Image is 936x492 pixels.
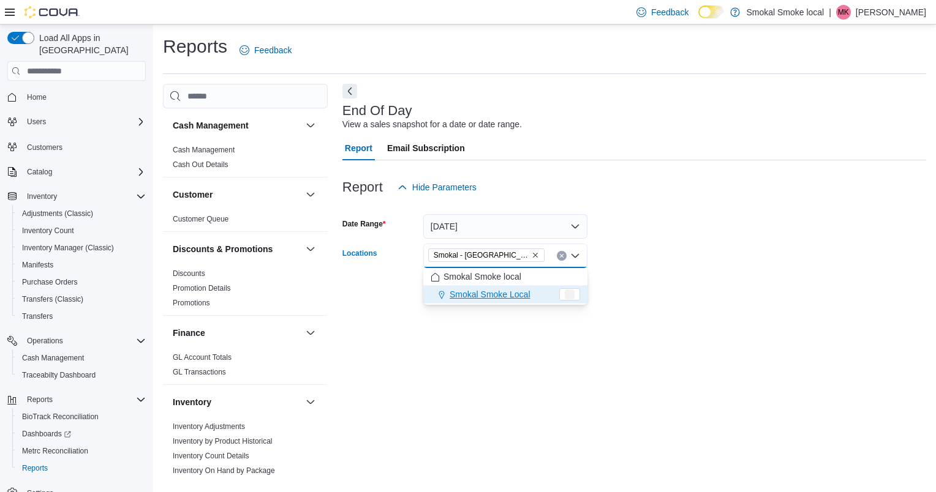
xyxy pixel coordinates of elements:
[173,119,301,132] button: Cash Management
[342,248,377,258] label: Locations
[173,215,228,223] a: Customer Queue
[173,352,232,362] span: GL Account Totals
[746,5,824,20] p: Smokal Smoke local
[254,44,292,56] span: Feedback
[173,451,249,461] span: Inventory Count Details
[27,143,62,152] span: Customers
[829,5,831,20] p: |
[22,189,146,204] span: Inventory
[12,349,151,367] button: Cash Management
[173,353,232,362] a: GL Account Totals
[434,249,529,261] span: Smokal - [GEOGRAPHIC_DATA]
[393,175,481,199] button: Hide Parameters
[173,452,249,460] a: Inventory Count Details
[173,269,205,278] span: Discounts
[235,38,296,62] a: Feedback
[17,206,98,221] a: Adjustments (Classic)
[173,367,226,377] span: GL Transactions
[423,268,587,304] div: Choose from the following options
[22,353,84,363] span: Cash Management
[428,248,545,262] span: Smokal - Socorro
[163,34,227,59] h1: Reports
[2,88,151,106] button: Home
[22,226,74,236] span: Inventory Count
[163,350,328,384] div: Finance
[12,239,151,256] button: Inventory Manager (Classic)
[17,461,53,475] a: Reports
[22,243,114,253] span: Inventory Manager (Classic)
[12,308,151,325] button: Transfers
[17,223,146,238] span: Inventory Count
[173,188,301,201] button: Customer
[163,266,328,315] div: Discounts & Promotions
[557,251,567,261] button: Clear input
[856,5,926,20] p: [PERSON_NAME]
[173,243,273,255] h3: Discounts & Promotions
[173,422,245,431] span: Inventory Adjustments
[17,292,146,307] span: Transfers (Classic)
[173,422,245,431] a: Inventory Adjustments
[838,5,849,20] span: MK
[570,251,580,261] button: Close list of options
[22,114,146,129] span: Users
[173,368,226,376] a: GL Transactions
[303,326,318,340] button: Finance
[342,219,386,229] label: Date Range
[2,138,151,155] button: Customers
[22,392,58,407] button: Reports
[17,206,146,221] span: Adjustments (Classic)
[27,92,47,102] span: Home
[22,89,146,105] span: Home
[27,336,63,346] span: Operations
[22,140,67,155] a: Customers
[22,429,71,439] span: Dashboards
[173,160,228,170] span: Cash Out Details
[651,6,689,18] span: Feedback
[12,460,151,477] button: Reports
[163,143,328,177] div: Cash Management
[12,425,151,442] a: Dashboards
[12,274,151,291] button: Purchase Orders
[17,292,88,307] a: Transfers (Classic)
[22,463,48,473] span: Reports
[17,309,58,324] a: Transfers
[25,6,80,18] img: Cova
[27,395,53,404] span: Reports
[17,444,146,458] span: Metrc Reconciliation
[12,205,151,222] button: Adjustments (Classic)
[22,90,51,105] a: Home
[22,139,146,154] span: Customers
[173,327,301,339] button: Finance
[17,351,89,365] a: Cash Management
[17,258,58,272] a: Manifests
[698,18,699,19] span: Dark Mode
[342,180,383,195] h3: Report
[27,167,52,177] span: Catalog
[22,446,88,456] span: Metrc Reconciliation
[17,223,79,238] a: Inventory Count
[173,396,211,408] h3: Inventory
[342,103,412,118] h3: End Of Day
[22,209,93,218] span: Adjustments (Classic)
[173,214,228,224] span: Customer Queue
[22,114,51,129] button: Users
[173,327,205,339] h3: Finance
[443,270,521,283] span: Smokal Smoke local
[22,392,146,407] span: Reports
[22,277,78,287] span: Purchase Orders
[22,370,96,380] span: Traceabilty Dashboard
[12,256,151,274] button: Manifests
[12,222,151,239] button: Inventory Count
[173,146,235,154] a: Cash Management
[173,119,249,132] h3: Cash Management
[17,461,146,475] span: Reports
[173,284,231,293] a: Promotion Details
[303,242,318,256] button: Discounts & Promotions
[342,118,522,131] div: View a sales snapshot for a date or date range.
[2,332,151,349] button: Operations
[387,136,465,160] span: Email Subscription
[173,299,210,307] a: Promotions
[303,395,318,409] button: Inventory
[173,188,213,201] h3: Customer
